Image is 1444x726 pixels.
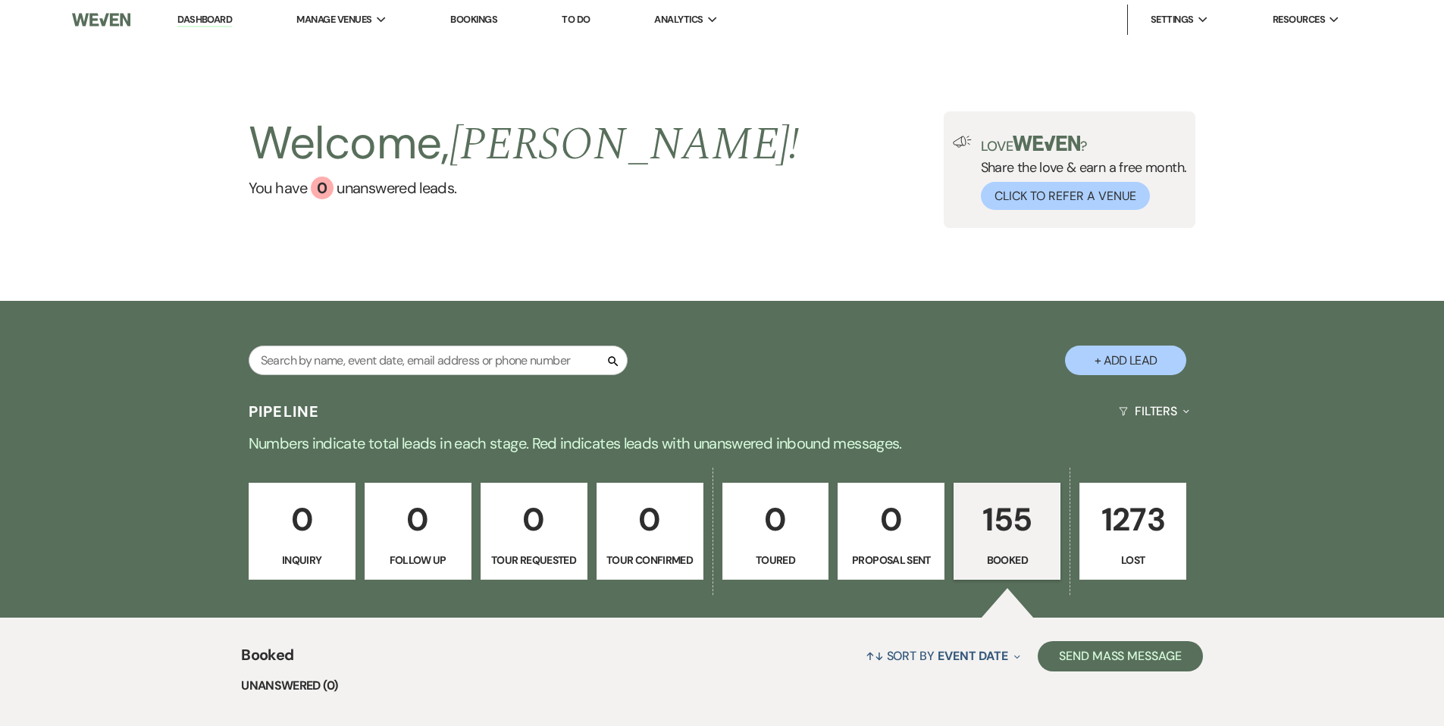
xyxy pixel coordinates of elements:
[1089,494,1176,545] p: 1273
[847,494,935,545] p: 0
[847,552,935,568] p: Proposal Sent
[654,12,703,27] span: Analytics
[249,111,800,177] h2: Welcome,
[72,4,130,36] img: Weven Logo
[249,177,800,199] a: You have 0 unanswered leads.
[1079,483,1186,580] a: 1273Lost
[981,182,1150,210] button: Click to Refer a Venue
[722,483,829,580] a: 0Toured
[258,552,346,568] p: Inquiry
[562,13,590,26] a: To Do
[866,648,884,664] span: ↑↓
[296,12,371,27] span: Manage Venues
[249,483,356,580] a: 0Inquiry
[963,494,1051,545] p: 155
[860,636,1026,676] button: Sort By Event Date
[374,552,462,568] p: Follow Up
[1089,552,1176,568] p: Lost
[177,431,1268,455] p: Numbers indicate total leads in each stage. Red indicates leads with unanswered inbound messages.
[732,552,819,568] p: Toured
[981,136,1187,153] p: Love ?
[449,110,800,180] span: [PERSON_NAME] !
[606,494,694,545] p: 0
[450,13,497,26] a: Bookings
[249,401,320,422] h3: Pipeline
[490,494,578,545] p: 0
[258,494,346,545] p: 0
[177,13,232,27] a: Dashboard
[490,552,578,568] p: Tour Requested
[963,552,1051,568] p: Booked
[597,483,703,580] a: 0Tour Confirmed
[954,483,1060,580] a: 155Booked
[311,177,334,199] div: 0
[953,136,972,148] img: loud-speaker-illustration.svg
[838,483,944,580] a: 0Proposal Sent
[1038,641,1203,671] button: Send Mass Message
[1113,391,1195,431] button: Filters
[732,494,819,545] p: 0
[1065,346,1186,375] button: + Add Lead
[972,136,1187,210] div: Share the love & earn a free month.
[1273,12,1325,27] span: Resources
[1013,136,1080,151] img: weven-logo-green.svg
[481,483,587,580] a: 0Tour Requested
[241,676,1203,696] li: Unanswered (0)
[241,643,293,676] span: Booked
[938,648,1008,664] span: Event Date
[1151,12,1194,27] span: Settings
[365,483,471,580] a: 0Follow Up
[374,494,462,545] p: 0
[606,552,694,568] p: Tour Confirmed
[249,346,628,375] input: Search by name, event date, email address or phone number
